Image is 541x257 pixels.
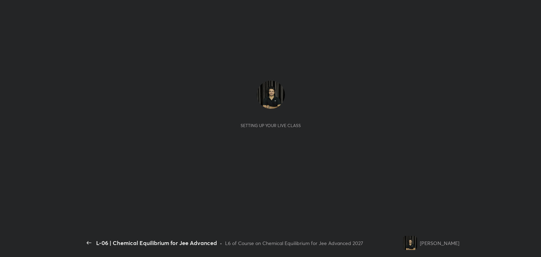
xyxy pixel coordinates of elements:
[241,123,301,128] div: Setting up your live class
[257,81,285,109] img: 12c70a12c77b4000a4527c30547478fb.jpg
[225,239,363,247] div: L6 of Course on Chemical Equilibrium for Jee Advanced 2027
[96,239,217,247] div: L-06 | Chemical Equilibrium for Jee Advanced
[420,239,459,247] div: [PERSON_NAME]
[220,239,222,247] div: •
[403,236,417,250] img: 12c70a12c77b4000a4527c30547478fb.jpg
